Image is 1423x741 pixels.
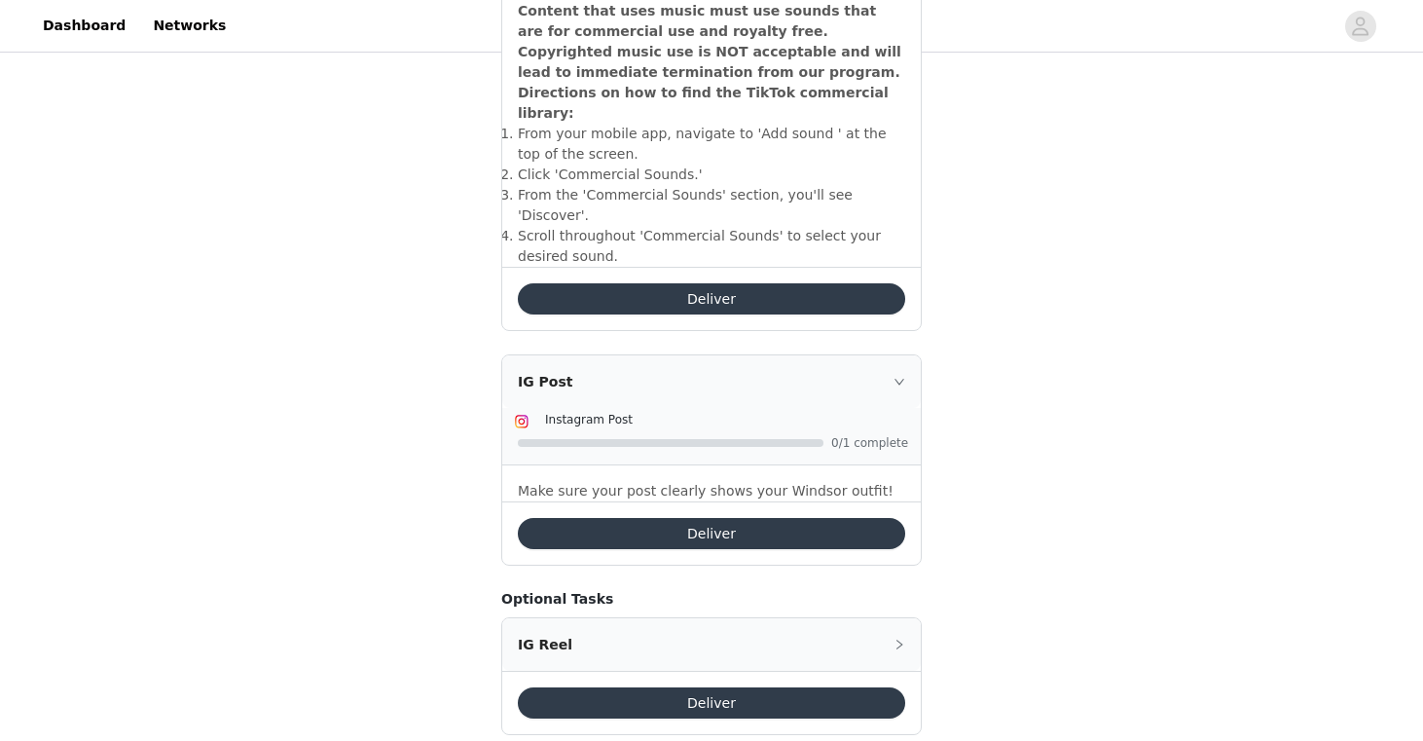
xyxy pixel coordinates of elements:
span: Instagram Post [545,413,633,426]
img: Instagram Icon [514,414,529,429]
li: ​From the 'Commercial Sounds' section, you'll see 'Discover'. [518,185,905,226]
i: icon: right [894,639,905,650]
h4: Optional Tasks [501,589,922,610]
li: ​From your mobile app, navigate to 'Add sound ' at the top of the screen. [518,124,905,165]
span: 0/1 complete [831,437,909,449]
button: Deliver [518,687,905,719]
p: Make sure your post clearly shows your Windsor outfit! [518,481,905,501]
li: ​Scroll throughout 'Commercial Sounds' to select your desired sound. [518,226,905,267]
div: icon: rightIG Reel [502,618,921,671]
a: Networks [141,4,237,48]
button: Deliver [518,283,905,315]
button: Deliver [518,518,905,549]
i: icon: right [894,376,905,388]
div: icon: rightIG Post [502,355,921,408]
strong: Content that uses music must use sounds that are for commercial use and royalty free. Copyrighted... [518,3,901,121]
div: avatar [1351,11,1369,42]
a: Dashboard [31,4,137,48]
li: ​Click 'Commercial Sounds.' [518,165,905,185]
